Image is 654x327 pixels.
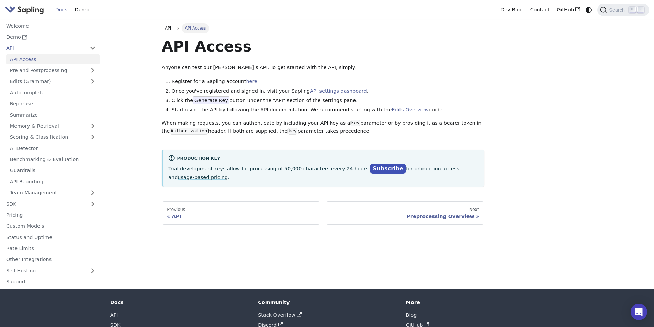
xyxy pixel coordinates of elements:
[406,299,544,305] div: More
[167,207,315,212] div: Previous
[6,155,100,165] a: Benchmarking & Evaluation
[170,128,208,135] code: Authorization
[172,97,485,105] li: Click the button under the "API" section of the settings pane.
[629,7,636,13] kbd: ⌘
[310,88,367,94] a: API settings dashboard
[110,312,118,318] a: API
[6,77,100,87] a: Edits (Grammar)
[5,5,44,15] img: Sapling.ai
[2,277,100,287] a: Support
[162,37,485,56] h1: API Access
[6,188,100,198] a: Team Management
[246,79,257,84] a: here
[172,78,485,86] li: Register for a Sapling account .
[6,54,100,64] a: API Access
[597,4,649,16] button: Search (Command+K)
[168,155,480,163] div: Production Key
[86,43,100,53] button: Collapse sidebar category 'API'
[6,88,100,98] a: Autocomplete
[167,213,315,219] div: API
[6,121,100,131] a: Memory & Retrieval
[6,177,100,187] a: API Reporting
[2,199,86,209] a: SDK
[162,201,485,225] nav: Docs pages
[162,64,485,72] p: Anyone can test out [PERSON_NAME]'s API. To get started with the API, simply:
[350,120,360,126] code: key
[287,128,297,135] code: key
[331,213,479,219] div: Preprocessing Overview
[553,4,584,15] a: GitHub
[86,199,100,209] button: Expand sidebar category 'SDK'
[2,232,100,242] a: Status and Uptime
[527,4,553,15] a: Contact
[162,23,174,33] a: API
[2,43,86,53] a: API
[2,21,100,31] a: Welcome
[165,26,171,31] span: API
[71,4,93,15] a: Demo
[370,164,406,174] a: Subscribe
[162,23,485,33] nav: Breadcrumbs
[6,166,100,176] a: Guardrails
[2,255,100,264] a: Other Integrations
[2,221,100,231] a: Custom Models
[607,7,629,13] span: Search
[497,4,526,15] a: Dev Blog
[258,312,301,318] a: Stack Overflow
[172,87,485,95] li: Once you've registered and signed in, visit your Sapling .
[2,210,100,220] a: Pricing
[631,304,647,320] div: Open Intercom Messenger
[6,143,100,153] a: AI Detector
[168,164,480,181] p: Trial development keys allow for processing of 50,000 characters every 24 hours. for production a...
[584,5,594,15] button: Switch between dark and light mode (currently system mode)
[6,110,100,120] a: Summarize
[162,119,485,136] p: When making requests, you can authenticate by including your API key as a parameter or by providi...
[172,106,485,114] li: Start using the API by following the API documentation. We recommend starting with the guide.
[258,299,396,305] div: Community
[392,107,429,112] a: Edits Overview
[5,5,46,15] a: Sapling.ai
[178,174,228,180] a: usage-based pricing
[162,201,321,225] a: PreviousAPI
[2,266,100,275] a: Self-Hosting
[637,7,644,13] kbd: K
[6,99,100,109] a: Rephrase
[2,244,100,253] a: Rate Limits
[52,4,71,15] a: Docs
[2,32,100,42] a: Demo
[110,299,248,305] div: Docs
[182,23,209,33] span: API Access
[6,66,100,76] a: Pre and Postprocessing
[406,312,417,318] a: Blog
[6,132,100,142] a: Scoring & Classification
[326,201,485,225] a: NextPreprocessing Overview
[193,96,229,104] span: Generate Key
[331,207,479,212] div: Next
